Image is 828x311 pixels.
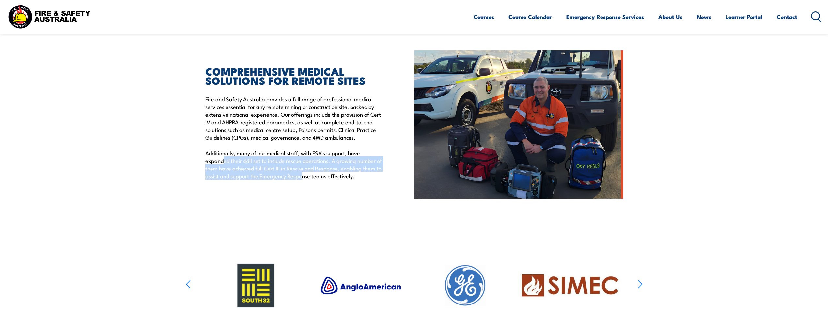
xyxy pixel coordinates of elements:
a: Learner Portal [726,8,762,25]
a: Courses [474,8,494,25]
img: SOUTH32 Logo [223,261,289,310]
img: Anglo American Logo [309,265,413,306]
p: Fire and Safety Australia provides a full range of professional medical services essential for an... [205,95,384,141]
p: Additionally, many of our medical staff, with FSA’s support, have expanded their skill set to inc... [205,149,384,180]
img: Paramedic [414,50,623,199]
a: Contact [777,8,797,25]
a: About Us [658,8,682,25]
h2: COMPREHENSIVE MEDICAL SOLUTIONS FOR REMOTE SITES [205,67,384,85]
a: News [697,8,711,25]
a: Emergency Response Services [566,8,644,25]
a: Course Calendar [508,8,552,25]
